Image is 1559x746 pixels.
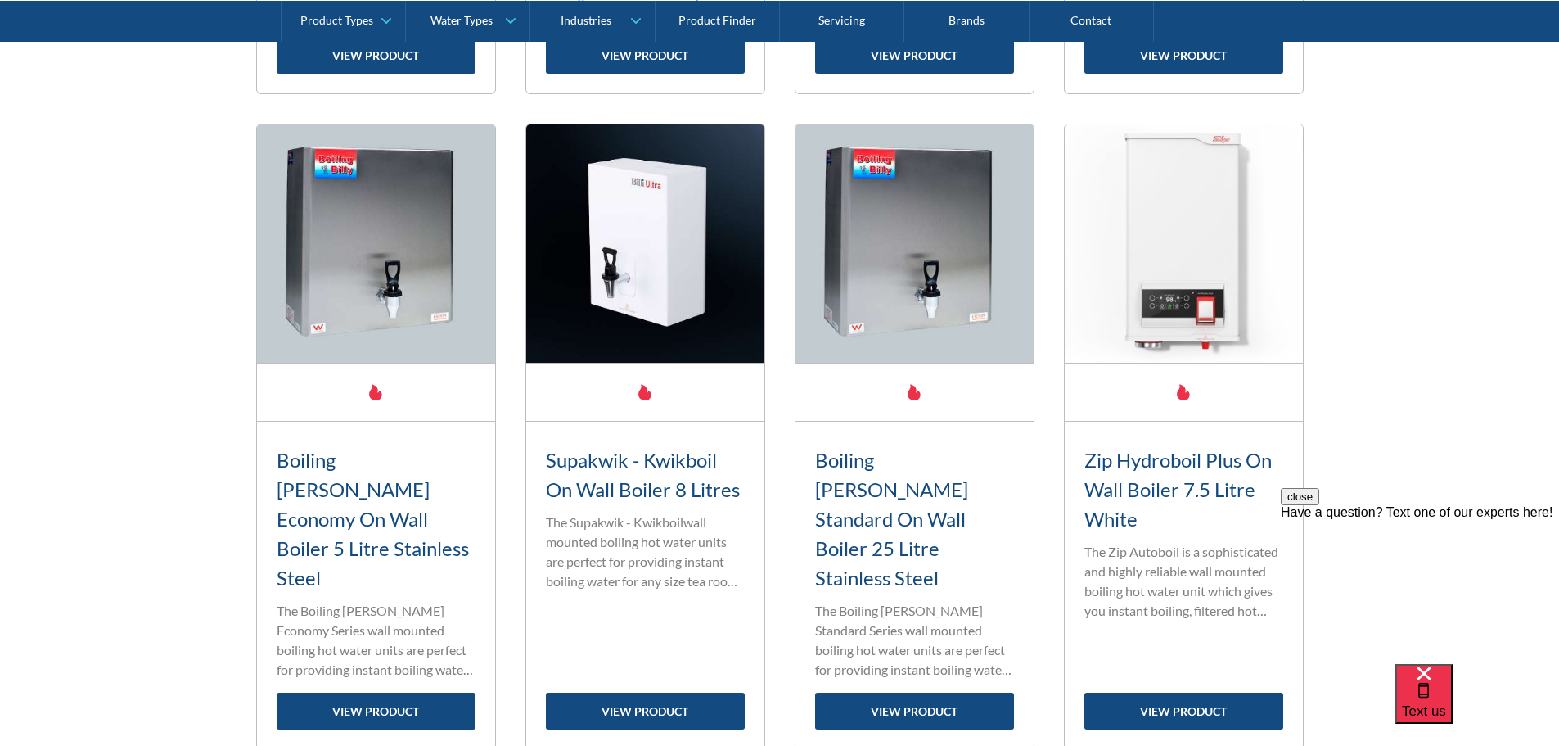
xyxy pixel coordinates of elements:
[815,445,1014,593] h3: Boiling [PERSON_NAME] Standard On Wall Boiler 25 Litre Stainless Steel
[546,445,745,504] h3: Supakwik - Kwikboil On Wall Boiler 8 Litres
[277,601,475,680] p: The Boiling [PERSON_NAME] Economy Series wall mounted boiling hot water units are perfect for pro...
[1065,124,1303,363] img: Zip Hydroboil Plus On Wall Boiler 7.5 Litre White
[815,37,1014,74] a: view product
[561,13,611,27] div: Industries
[1084,445,1283,534] h3: Zip Hydroboil Plus On Wall Boiler 7.5 Litre White
[795,124,1034,363] img: Boiling Billy Standard On Wall Boiler 25 Litre Stainless Steel
[257,124,495,363] img: Boiling Billy Economy On Wall Boiler 5 Litre Stainless Steel
[277,693,475,730] a: view product
[1395,664,1559,746] iframe: podium webchat widget bubble
[1084,37,1283,74] a: view product
[1281,488,1559,685] iframe: podium webchat widget prompt
[430,13,493,27] div: Water Types
[815,601,1014,680] p: The Boiling [PERSON_NAME] Standard Series wall mounted boiling hot water units are perfect for pr...
[277,37,475,74] a: view product
[815,693,1014,730] a: view product
[546,37,745,74] a: view product
[546,693,745,730] a: view product
[526,124,764,363] img: Supakwik - Kwikboil On Wall Boiler 8 Litres
[1084,542,1283,621] p: The Zip Autoboil is a sophisticated and highly reliable wall mounted boiling hot water unit which...
[277,445,475,593] h3: Boiling [PERSON_NAME] Economy On Wall Boiler 5 Litre Stainless Steel
[1084,693,1283,730] a: view product
[300,13,373,27] div: Product Types
[546,513,745,591] p: The Supakwik - Kwikboilwall mounted boiling hot water units are perfect for providing instant boi...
